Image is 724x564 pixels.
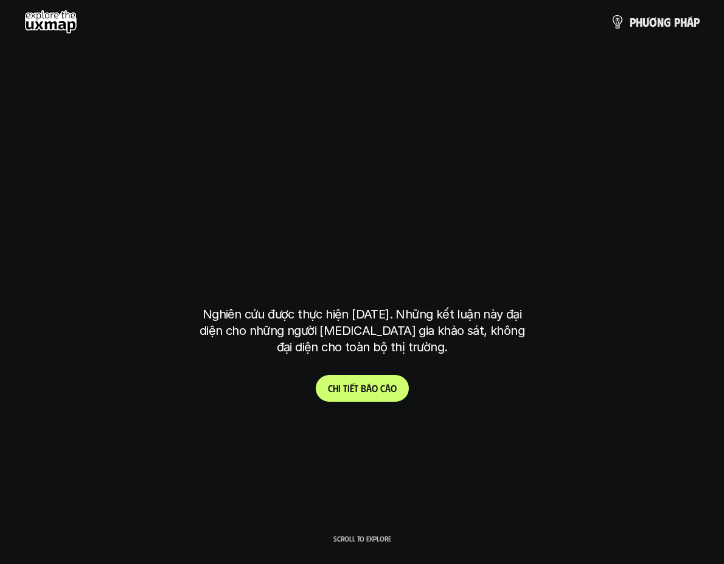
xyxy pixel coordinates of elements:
[338,382,341,394] span: i
[630,15,636,29] span: p
[354,382,358,394] span: t
[343,382,347,394] span: t
[694,15,700,29] span: p
[212,189,512,224] h2: phạm vi công việc của
[350,382,354,394] span: ế
[372,382,378,394] span: o
[328,382,333,394] span: C
[380,382,385,394] span: c
[333,534,391,543] p: Scroll to explore
[347,382,350,394] span: i
[674,15,680,29] span: p
[636,15,642,29] span: h
[320,165,412,179] h6: Kết quả nghiên cứu
[195,306,529,356] p: Nghiên cứu được thực hiện [DATE]. Những kết luận này đại diện cho những người [MEDICAL_DATA] gia ...
[680,15,687,29] span: h
[642,15,649,29] span: ư
[361,382,366,394] span: b
[366,382,372,394] span: á
[649,15,657,29] span: ơ
[316,375,409,402] a: Chitiếtbáocáo
[215,260,509,295] h2: tại [GEOGRAPHIC_DATA]
[333,382,338,394] span: h
[664,15,671,29] span: g
[385,382,391,394] span: á
[657,15,664,29] span: n
[687,15,694,29] span: á
[610,10,700,34] a: phươngpháp
[391,382,397,394] span: o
